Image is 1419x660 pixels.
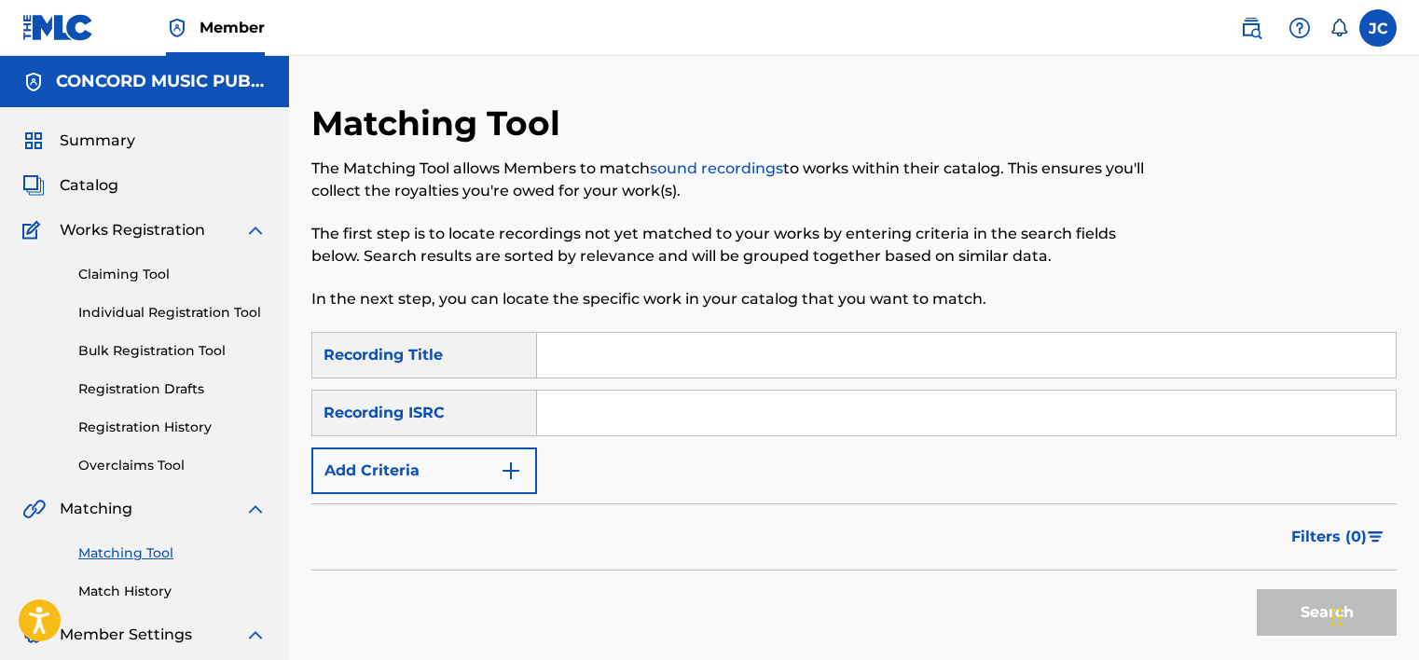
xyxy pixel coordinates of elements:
a: CatalogCatalog [22,174,118,197]
h5: CONCORD MUSIC PUBLISHING LLC [56,71,267,92]
button: Add Criteria [311,447,537,494]
img: Catalog [22,174,45,197]
span: Matching [60,498,132,520]
div: Notifications [1329,19,1348,37]
a: Match History [78,582,267,601]
span: Filters ( 0 ) [1291,526,1367,548]
img: Member Settings [22,624,45,646]
a: Overclaims Tool [78,456,267,475]
div: Help [1281,9,1318,47]
a: Bulk Registration Tool [78,341,267,361]
img: search [1240,17,1262,39]
a: Matching Tool [78,543,267,563]
div: User Menu [1359,9,1397,47]
img: expand [244,498,267,520]
img: expand [244,219,267,241]
a: sound recordings [650,159,783,177]
img: Accounts [22,71,45,93]
span: Summary [60,130,135,152]
img: Summary [22,130,45,152]
iframe: Chat Widget [1326,571,1419,660]
a: Public Search [1233,9,1270,47]
iframe: Resource Center [1367,407,1419,557]
span: Catalog [60,174,118,197]
a: Individual Registration Tool [78,303,267,323]
span: Works Registration [60,219,205,241]
div: Drag [1331,589,1343,645]
a: Registration History [78,418,267,437]
img: MLC Logo [22,14,94,41]
a: Claiming Tool [78,265,267,284]
img: Top Rightsholder [166,17,188,39]
button: Filters (0) [1280,514,1397,560]
p: In the next step, you can locate the specific work in your catalog that you want to match. [311,288,1147,310]
img: Works Registration [22,219,47,241]
p: The Matching Tool allows Members to match to works within their catalog. This ensures you'll coll... [311,158,1147,202]
a: Registration Drafts [78,379,267,399]
h2: Matching Tool [311,103,570,144]
img: Matching [22,498,46,520]
span: Member Settings [60,624,192,646]
img: help [1288,17,1311,39]
span: Member [200,17,265,38]
form: Search Form [311,332,1397,645]
a: SummarySummary [22,130,135,152]
img: 9d2ae6d4665cec9f34b9.svg [500,460,522,482]
img: expand [244,624,267,646]
p: The first step is to locate recordings not yet matched to your works by entering criteria in the ... [311,223,1147,268]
